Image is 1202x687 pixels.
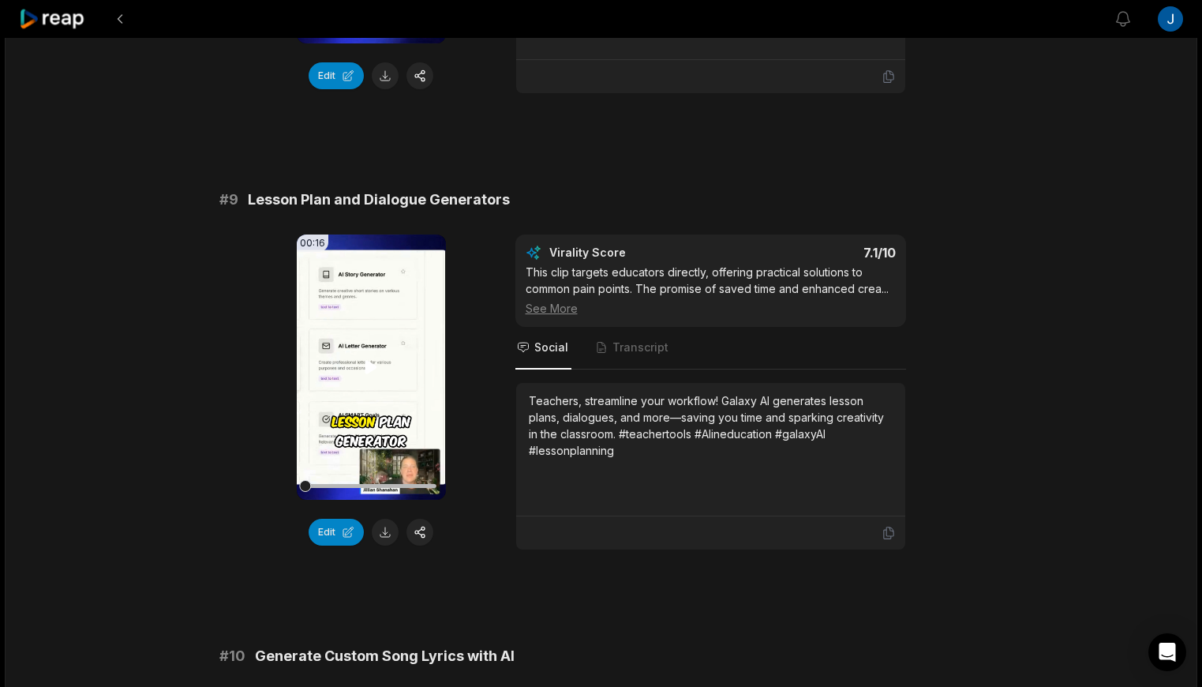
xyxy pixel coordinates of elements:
div: Open Intercom Messenger [1148,633,1186,671]
span: Generate Custom Song Lyrics with AI [255,645,515,667]
span: Transcript [612,340,668,355]
span: # 9 [219,189,238,211]
button: Edit [309,519,364,546]
span: Social [534,340,568,355]
div: 7.1 /10 [726,245,896,261]
nav: Tabs [515,327,906,370]
div: This clip targets educators directly, offering practical solutions to common pain points. The pro... [526,264,896,317]
div: See More [526,300,896,317]
div: Teachers, streamline your workflow! Galaxy AI generates lesson plans, dialogues, and more—saving ... [529,392,893,459]
video: Your browser does not support mp4 format. [297,235,446,500]
span: # 10 [219,645,245,667]
span: Lesson Plan and Dialogue Generators [248,189,510,211]
div: Virality Score [549,245,719,261]
button: Edit [309,62,364,89]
